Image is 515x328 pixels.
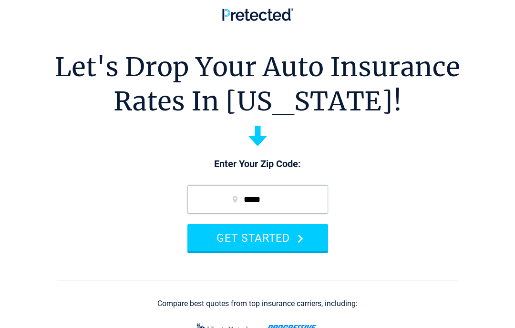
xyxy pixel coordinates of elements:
[187,185,328,214] input: zip code
[222,8,293,21] img: Pretected Logo
[178,158,338,171] p: Enter Your Zip Code:
[157,299,358,308] div: Compare best quotes from top insurance carriers, including:
[187,224,328,251] button: GET STARTED
[55,50,460,119] h1: Let's Drop Your Auto Insurance Rates In [US_STATE]!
